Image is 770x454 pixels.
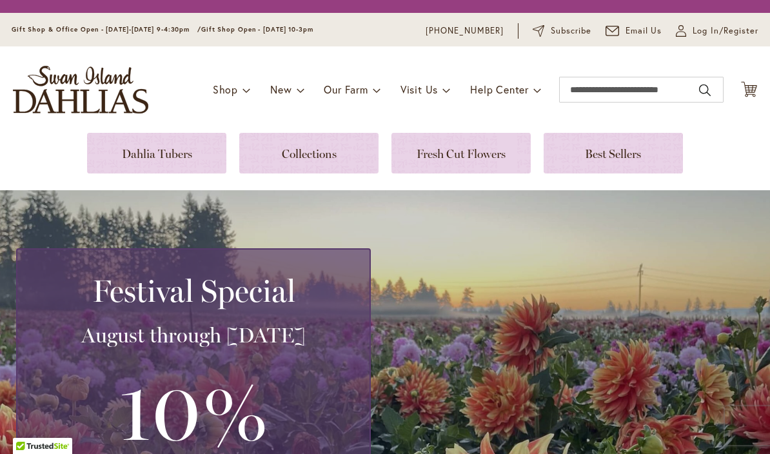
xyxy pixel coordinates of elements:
[270,83,291,96] span: New
[13,66,148,113] a: store logo
[693,25,758,37] span: Log In/Register
[33,322,354,348] h3: August through [DATE]
[606,25,662,37] a: Email Us
[626,25,662,37] span: Email Us
[324,83,368,96] span: Our Farm
[699,80,711,101] button: Search
[33,273,354,309] h2: Festival Special
[551,25,591,37] span: Subscribe
[470,83,529,96] span: Help Center
[12,25,201,34] span: Gift Shop & Office Open - [DATE]-[DATE] 9-4:30pm /
[533,25,591,37] a: Subscribe
[676,25,758,37] a: Log In/Register
[400,83,438,96] span: Visit Us
[201,25,313,34] span: Gift Shop Open - [DATE] 10-3pm
[426,25,504,37] a: [PHONE_NUMBER]
[213,83,238,96] span: Shop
